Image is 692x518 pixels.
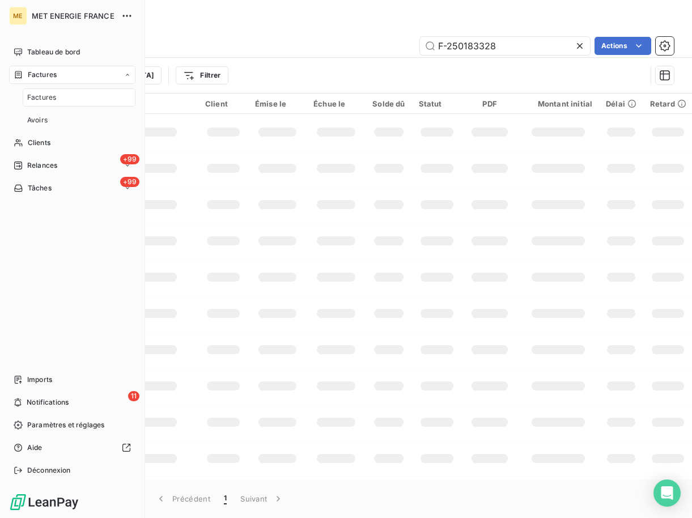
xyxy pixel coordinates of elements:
span: 1 [224,493,227,504]
span: Tâches [28,183,52,193]
span: Relances [27,160,57,171]
button: Actions [595,37,651,55]
span: Paramètres et réglages [27,420,104,430]
div: Émise le [255,99,300,108]
span: +99 [120,154,139,164]
span: Aide [27,443,43,453]
span: Notifications [27,397,69,407]
span: Tableau de bord [27,47,80,57]
a: Aide [9,439,135,457]
span: Déconnexion [27,465,71,475]
span: Clients [28,138,50,148]
span: Avoirs [27,115,48,125]
span: Imports [27,375,52,385]
span: MET ENERGIE FRANCE [32,11,114,20]
span: Factures [27,92,56,103]
span: 11 [128,391,139,401]
div: ME [9,7,27,25]
div: Client [205,99,241,108]
div: PDF [469,99,510,108]
div: Montant initial [524,99,592,108]
div: Open Intercom Messenger [653,479,681,507]
button: Suivant [234,487,291,511]
span: +99 [120,177,139,187]
button: 1 [217,487,234,511]
span: Factures [28,70,57,80]
div: Retard [650,99,686,108]
input: Rechercher [420,37,590,55]
div: Statut [419,99,456,108]
div: Délai [606,99,636,108]
div: Échue le [313,99,359,108]
button: Filtrer [176,66,228,84]
div: Solde dû [372,99,405,108]
img: Logo LeanPay [9,493,79,511]
button: Précédent [148,487,217,511]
